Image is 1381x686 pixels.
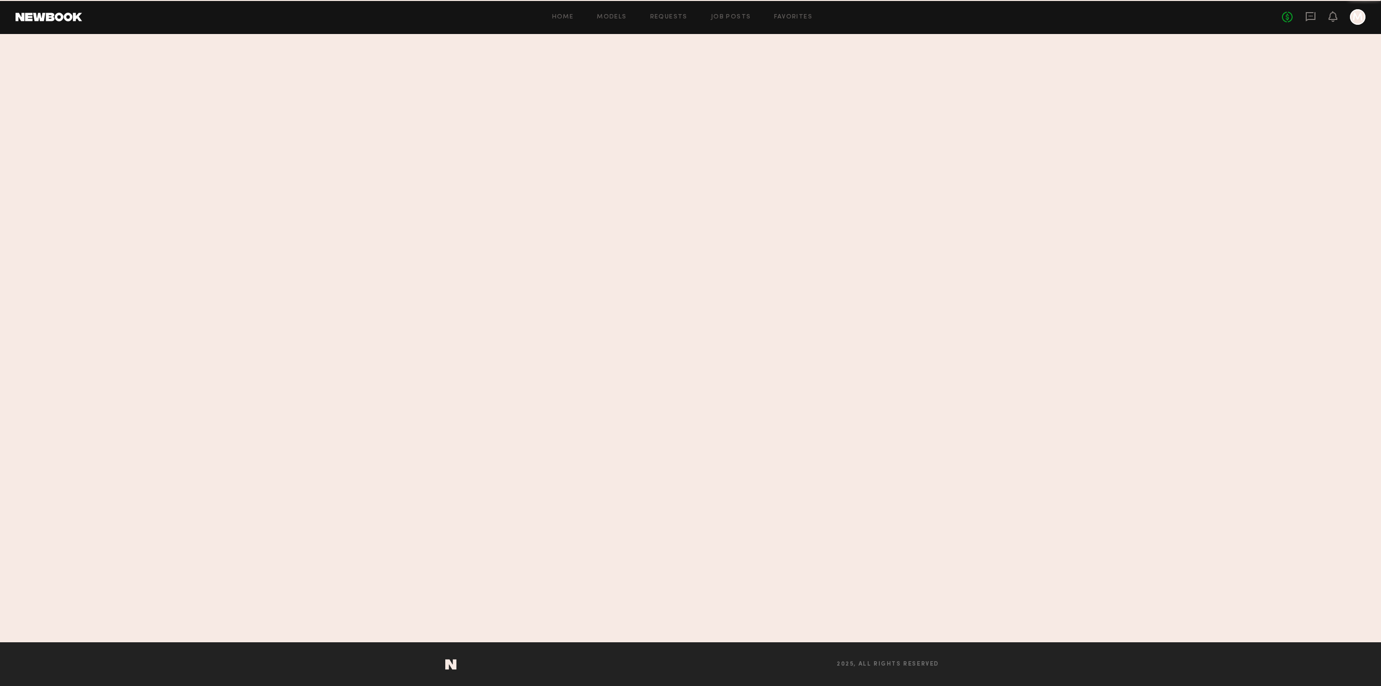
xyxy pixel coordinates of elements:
[650,14,688,20] a: Requests
[552,14,574,20] a: Home
[837,661,939,668] span: 2025, all rights reserved
[1350,9,1365,25] a: M
[597,14,626,20] a: Models
[711,14,751,20] a: Job Posts
[774,14,812,20] a: Favorites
